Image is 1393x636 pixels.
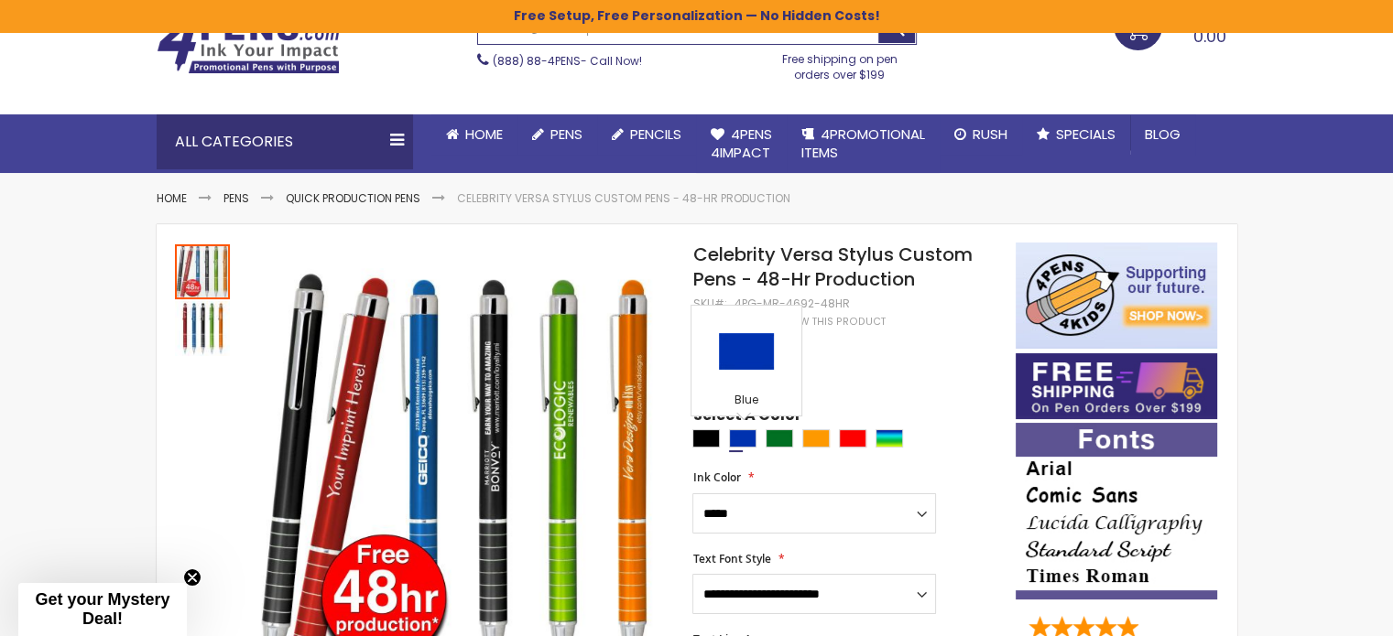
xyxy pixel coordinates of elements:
img: Free shipping on orders over $199 [1016,353,1217,419]
span: Celebrity Versa Stylus Custom Pens - 48-Hr Production [692,242,972,292]
a: Pens [223,190,249,206]
span: Pens [550,124,582,144]
div: Blue [729,429,756,447]
span: 4Pens 4impact [711,124,772,162]
button: Close teaser [183,568,201,587]
a: Specials [1022,114,1130,155]
a: Rush [940,114,1022,155]
a: Quick Production Pens [286,190,420,206]
a: Home [431,114,517,155]
span: Specials [1056,124,1115,144]
div: Celebrity Versa Stylus Custom Pens - 48-Hr Production [175,243,232,299]
div: Black [692,429,720,447]
div: Free shipping on pen orders over $199 [763,45,917,81]
a: Pens [517,114,597,155]
a: Pencils [597,114,696,155]
a: 4PROMOTIONALITEMS [787,114,940,174]
div: Orange [802,429,830,447]
img: 4pens 4 kids [1016,243,1217,349]
a: Home [157,190,187,206]
span: Select A Color [692,405,800,430]
span: Rush [973,124,1007,144]
a: (888) 88-4PENS [493,53,581,69]
span: Home [465,124,503,144]
div: Assorted [876,429,903,447]
a: 4Pens4impact [696,114,787,174]
span: Pencils [630,124,681,144]
div: Green [766,429,793,447]
strong: SKU [692,296,726,311]
div: Blue [696,393,797,411]
img: Celebrity Versa Stylus Custom Pens - 48-Hr Production [175,301,230,356]
a: Blog [1130,114,1195,155]
span: Blog [1145,124,1181,144]
div: 4PG-MR-4692-48HR [734,296,849,311]
span: 4PROMOTIONAL ITEMS [801,124,925,162]
span: Ink Color [692,469,740,485]
div: Celebrity Versa Stylus Custom Pens - 48-Hr Production [175,299,230,356]
iframe: Google Customer Reviews [1242,587,1393,636]
img: font-personalization-examples [1016,423,1217,599]
li: Celebrity Versa Stylus Custom Pens - 48-Hr Production [457,191,790,206]
span: - Call Now! [493,53,642,69]
div: Red [839,429,866,447]
span: Get your Mystery Deal! [35,590,169,628]
span: 0.00 [1193,25,1226,48]
span: Text Font Style [692,551,770,566]
div: All Categories [157,114,413,169]
div: Get your Mystery Deal!Close teaser [18,583,187,636]
img: 4Pens Custom Pens and Promotional Products [157,16,340,74]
